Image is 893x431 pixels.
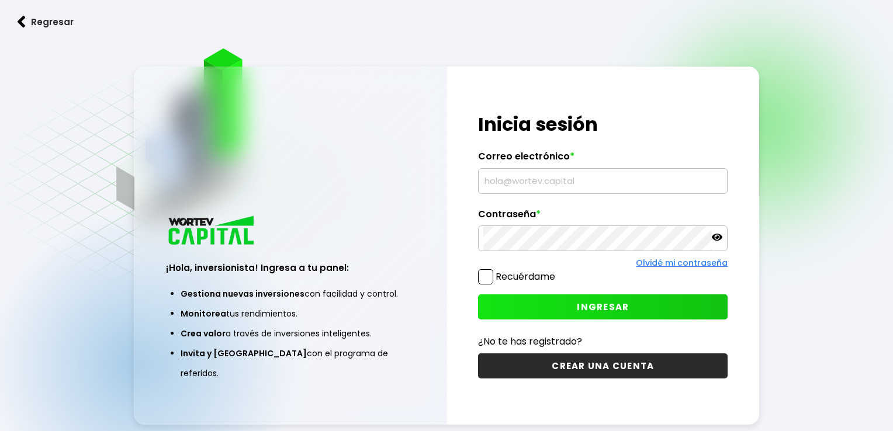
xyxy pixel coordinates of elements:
button: CREAR UNA CUENTA [478,353,728,378]
span: INGRESAR [577,301,629,313]
span: Invita y [GEOGRAPHIC_DATA] [181,347,307,359]
span: Crea valor [181,328,226,339]
button: INGRESAR [478,294,728,319]
input: hola@wortev.capital [483,169,722,193]
a: Olvidé mi contraseña [636,257,728,269]
label: Recuérdame [496,270,555,283]
p: ¿No te has registrado? [478,334,728,349]
label: Contraseña [478,208,728,226]
img: flecha izquierda [18,16,26,28]
span: Monitorea [181,308,226,319]
span: Gestiona nuevas inversiones [181,288,304,300]
h3: ¡Hola, inversionista! Ingresa a tu panel: [166,261,416,274]
li: a través de inversiones inteligentes. [181,324,401,343]
li: tus rendimientos. [181,304,401,324]
a: ¿No te has registrado?CREAR UNA CUENTA [478,334,728,378]
img: logo_wortev_capital [166,214,258,249]
label: Correo electrónico [478,151,728,168]
li: con el programa de referidos. [181,343,401,383]
h1: Inicia sesión [478,110,728,138]
li: con facilidad y control. [181,284,401,304]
